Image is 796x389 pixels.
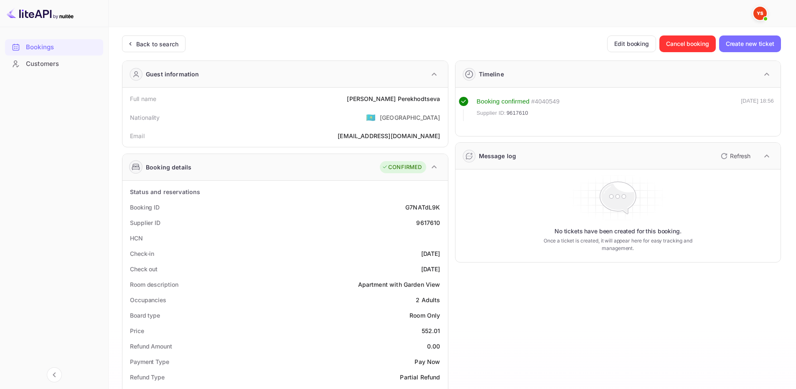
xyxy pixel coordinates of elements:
[366,110,376,125] span: United States
[26,59,99,69] div: Customers
[5,39,103,55] a: Bookings
[422,326,440,335] div: 552.01
[716,149,754,163] button: Refresh
[130,113,160,122] div: Nationality
[382,163,422,172] div: CONFIRMED
[479,70,504,78] div: Timeline
[506,109,528,117] span: 9617610
[130,373,165,381] div: Refund Type
[415,357,440,366] div: Pay Now
[427,342,440,351] div: 0.00
[130,265,158,273] div: Check out
[130,296,166,304] div: Occupancies
[146,163,191,172] div: Booking details
[400,373,440,381] div: Partial Refund
[130,94,156,103] div: Full name
[421,249,440,258] div: [DATE]
[26,43,99,52] div: Bookings
[338,131,440,140] div: [EMAIL_ADDRESS][DOMAIN_NAME]
[479,152,516,160] div: Message log
[130,326,144,335] div: Price
[554,227,682,235] p: No tickets have been created for this booking.
[5,56,103,72] div: Customers
[130,234,143,242] div: HCN
[358,280,440,289] div: Apartment with Garden View
[741,97,774,121] div: [DATE] 18:56
[730,152,750,160] p: Refresh
[146,70,199,78] div: Guest information
[130,203,160,212] div: Booking ID
[530,237,705,252] p: Once a ticket is created, it will appear here for easy tracking and management.
[416,218,440,227] div: 9617610
[130,131,145,140] div: Email
[47,367,62,382] button: Collapse navigation
[130,311,160,320] div: Board type
[405,203,440,212] div: G7NATdL9K
[130,187,200,196] div: Status and reservations
[409,311,440,320] div: Room Only
[477,97,530,106] div: Booking confirmed
[130,357,169,366] div: Payment Type
[136,40,178,48] div: Back to search
[380,113,440,122] div: [GEOGRAPHIC_DATA]
[347,94,440,103] div: [PERSON_NAME] Perekhodtseva
[130,218,160,227] div: Supplier ID
[130,249,154,258] div: Check-in
[477,109,506,117] span: Supplier ID:
[130,280,178,289] div: Room description
[5,39,103,56] div: Bookings
[7,7,74,20] img: LiteAPI logo
[416,296,440,304] div: 2 Adults
[531,97,559,106] div: # 4040549
[719,35,781,52] button: Create new ticket
[421,265,440,273] div: [DATE]
[5,56,103,71] a: Customers
[130,342,172,351] div: Refund Amount
[753,7,767,20] img: Yandex Support
[607,35,656,52] button: Edit booking
[659,35,716,52] button: Cancel booking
